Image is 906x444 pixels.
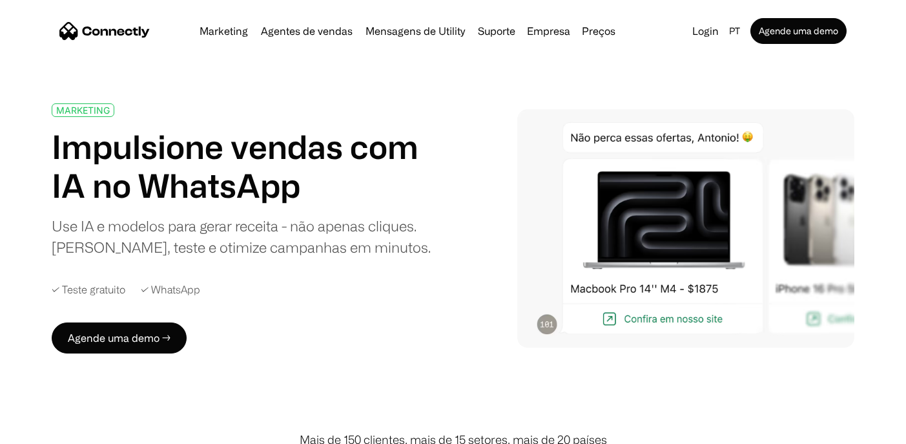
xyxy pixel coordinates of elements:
[724,22,748,40] div: pt
[52,127,448,205] h1: Impulsione vendas com IA no WhatsApp
[577,26,621,36] a: Preços
[141,284,200,296] div: ✓ WhatsApp
[523,22,574,40] div: Empresa
[52,322,187,354] a: Agende uma demo →
[56,105,110,115] div: MARKETING
[194,26,253,36] a: Marketing
[26,421,77,439] ul: Language list
[687,22,724,40] a: Login
[473,26,520,36] a: Suporte
[256,26,358,36] a: Agentes de vendas
[52,284,125,296] div: ✓ Teste gratuito
[13,420,77,439] aside: Language selected: Português (Brasil)
[527,22,570,40] div: Empresa
[59,21,150,41] a: home
[729,22,740,40] div: pt
[52,215,448,258] div: Use IA e modelos para gerar receita - não apenas cliques. [PERSON_NAME], teste e otimize campanha...
[750,18,847,44] a: Agende uma demo
[360,26,470,36] a: Mensagens de Utility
